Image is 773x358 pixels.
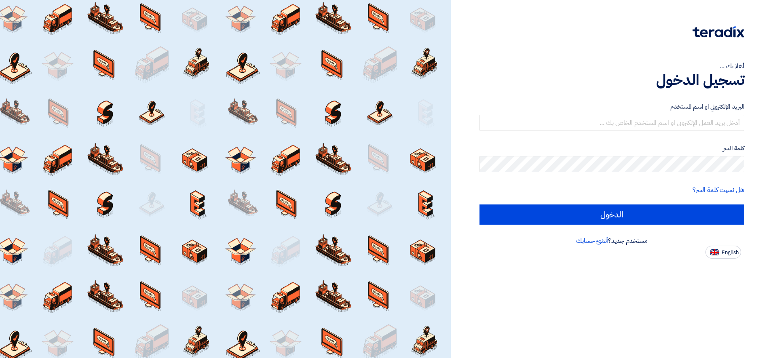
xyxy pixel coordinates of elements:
[693,185,744,195] a: هل نسيت كلمة السر؟
[479,71,744,89] h1: تسجيل الدخول
[479,115,744,131] input: أدخل بريد العمل الإلكتروني او اسم المستخدم الخاص بك ...
[479,144,744,153] label: كلمة السر
[479,61,744,71] div: أهلا بك ...
[479,204,744,225] input: الدخول
[479,236,744,246] div: مستخدم جديد؟
[722,250,739,255] span: English
[479,102,744,112] label: البريد الإلكتروني او اسم المستخدم
[705,246,741,259] button: English
[710,249,719,255] img: en-US.png
[693,26,744,38] img: Teradix logo
[576,236,608,246] a: أنشئ حسابك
